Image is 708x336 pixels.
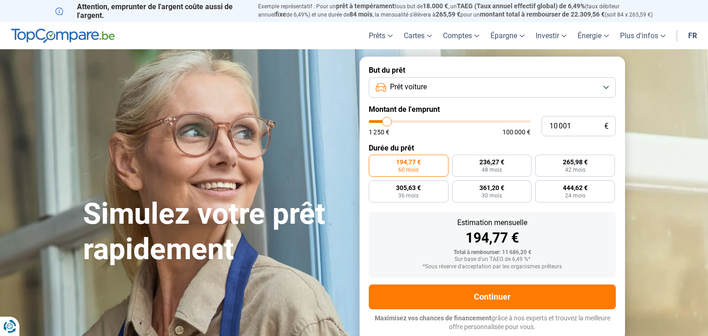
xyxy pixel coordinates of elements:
[437,22,485,49] a: Comptes
[369,144,616,152] label: Durée du prêt
[55,2,247,20] p: Attention, emprunter de l'argent coûte aussi de l'argent.
[398,193,419,198] span: 36 mois
[390,82,427,92] span: Prêt voiture
[258,2,653,19] p: Exemple représentatif : Pour un tous but de , un (taux débiteur annuel de 6,49%) et une durée de ...
[275,11,286,18] span: fixe
[376,264,608,270] div: *Sous réserve d'acceptation par les organismes prêteurs
[479,159,504,165] span: 236,27 €
[479,185,504,191] span: 361,20 €
[336,2,395,10] span: prêt à tempérament
[482,167,502,173] span: 48 mois
[376,249,608,256] div: Total à rembourser: 11 686,20 €
[396,185,421,191] span: 305,63 €
[376,231,608,245] div: 194,77 €
[376,219,608,226] div: Estimation mensuelle
[482,193,502,198] span: 30 mois
[457,2,585,10] span: TAEG (Taux annuel effectif global) de 6,49%
[369,77,616,98] button: Prêt voiture
[83,197,348,267] h1: Simulez votre prêt rapidement
[349,11,372,18] span: 84 mois
[376,256,608,263] div: Sur base d'un TAEG de 6,49 %*
[604,122,608,130] span: €
[565,193,585,198] span: 24 mois
[614,22,671,49] a: Plus d'infos
[398,167,419,173] span: 60 mois
[369,284,616,309] button: Continuer
[436,11,460,18] span: 265,59 €
[683,22,702,49] a: fr
[530,22,572,49] a: Investir
[398,22,437,49] a: Cartes
[369,129,389,135] span: 1 250 €
[480,11,605,18] span: montant total à rembourser de 22.309,56 €
[423,2,448,10] span: 18.000 €
[369,314,616,332] p: grâce à nos experts et trouvez la meilleure offre personnalisée pour vous.
[363,22,398,49] a: Prêts
[565,167,585,173] span: 42 mois
[369,105,616,114] label: Montant de l'emprunt
[375,314,491,322] span: Maximisez vos chances de financement
[396,159,421,165] span: 194,77 €
[11,29,115,43] img: TopCompare
[563,185,588,191] span: 444,62 €
[572,22,614,49] a: Énergie
[502,129,531,135] span: 100 000 €
[485,22,530,49] a: Épargne
[563,159,588,165] span: 265,98 €
[369,66,616,75] label: But du prêt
